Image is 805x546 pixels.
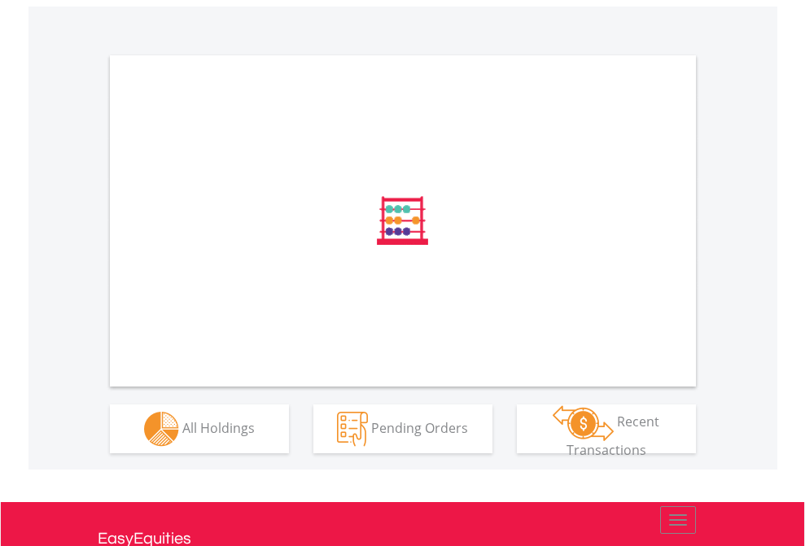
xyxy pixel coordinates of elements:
span: All Holdings [182,418,255,436]
img: holdings-wht.png [144,412,179,447]
img: transactions-zar-wht.png [553,405,614,441]
img: pending_instructions-wht.png [337,412,368,447]
button: All Holdings [110,404,289,453]
button: Pending Orders [313,404,492,453]
button: Recent Transactions [517,404,696,453]
span: Pending Orders [371,418,468,436]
